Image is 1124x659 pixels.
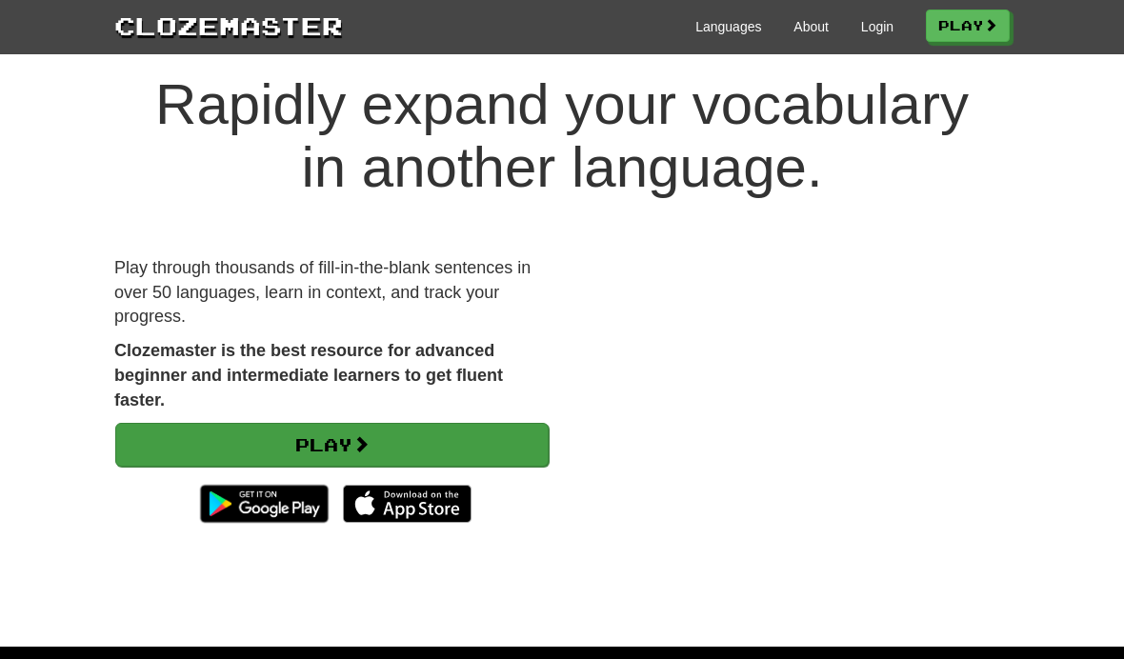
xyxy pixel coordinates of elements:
img: Download_on_the_App_Store_Badge_US-UK_135x40-25178aeef6eb6b83b96f5f2d004eda3bffbb37122de64afbaef7... [343,485,472,523]
strong: Clozemaster is the best resource for advanced beginner and intermediate learners to get fluent fa... [114,341,503,409]
a: Languages [695,17,761,36]
a: Play [115,423,549,467]
a: Login [861,17,893,36]
a: Play [926,10,1010,42]
a: Clozemaster [114,8,343,43]
p: Play through thousands of fill-in-the-blank sentences in over 50 languages, learn in context, and... [114,256,548,329]
a: About [793,17,829,36]
img: Get it on Google Play [191,475,338,532]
